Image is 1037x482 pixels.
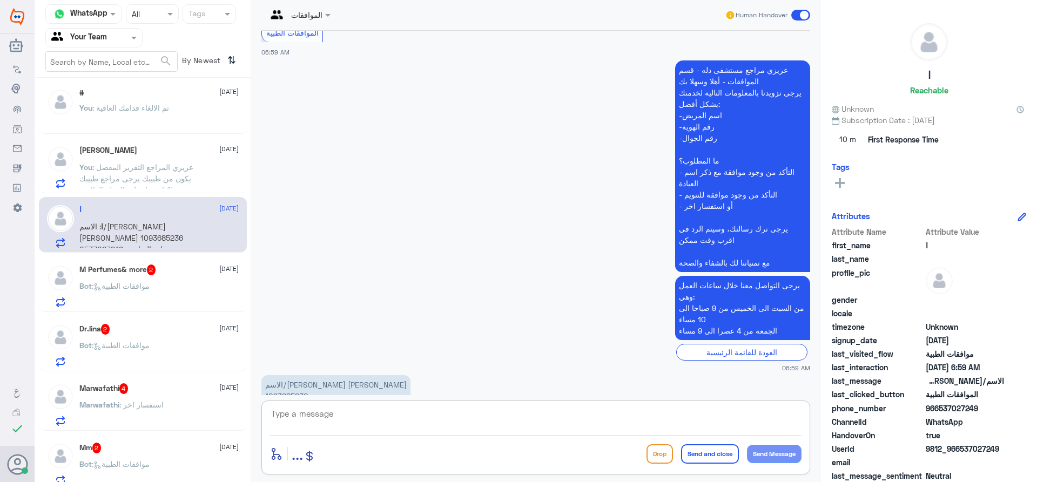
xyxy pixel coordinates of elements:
[292,444,303,463] span: ...
[47,264,74,291] img: defaultAdmin.png
[832,308,924,319] span: locale
[10,8,24,25] img: Widebot Logo
[926,240,1004,251] span: ا
[79,341,92,350] span: Bot
[219,87,239,97] span: [DATE]
[832,130,864,150] span: 10 m
[926,416,1004,427] span: 2
[292,442,303,466] button: ...
[119,383,129,394] span: 4
[647,444,673,464] button: Drop
[675,276,810,340] p: 9/9/2025, 6:59 AM
[79,205,82,214] h5: ا
[832,335,924,346] span: signup_date
[47,383,74,410] img: defaultAdmin.png
[219,264,239,274] span: [DATE]
[101,324,110,335] span: 2
[926,457,1004,468] span: null
[119,400,164,409] span: : استفسار اخر
[832,403,924,414] span: phone_number
[47,205,74,232] img: defaultAdmin.png
[92,281,150,290] span: : موافقات الطبية
[79,324,110,335] h5: Dr.lina
[219,383,239,392] span: [DATE]
[147,264,156,275] span: 2
[101,222,103,231] span: ا
[47,89,74,116] img: defaultAdmin.png
[926,443,1004,454] span: 9812_966537027249
[926,430,1004,441] span: true
[832,226,924,237] span: Attribute Name
[92,459,150,469] span: : موافقات الطبية
[832,375,924,386] span: last_message
[868,134,939,145] span: First Response Time
[92,341,150,350] span: : موافقات الطبية
[911,24,947,60] img: defaultAdmin.png
[79,162,92,172] span: You
[910,85,948,95] h6: Reachable
[219,323,239,333] span: [DATE]
[159,52,172,70] button: search
[681,444,739,464] button: Send and close
[832,321,924,332] span: timezone
[219,203,239,213] span: [DATE]
[832,162,850,172] h6: Tags
[79,162,193,194] span: : عزيزي المراجع التقرير المفصل يكون من طبيبك يرجى مراجع طبيبك لكتابة تقاصيل والخطة العلاجية
[832,416,924,427] span: ChannelId
[92,443,102,453] span: 2
[832,103,874,114] span: Unknown
[928,69,931,82] h5: ا
[79,383,129,394] h5: Marwafathi
[926,375,1004,386] span: الاسم/بدر فايز محماس السعدي 1093685236 0537027249 عياده المناضير
[832,114,1026,126] span: Subscription Date : [DATE]
[79,400,119,409] span: Marwafathi
[832,430,924,441] span: HandoverOn
[926,267,953,294] img: defaultAdmin.png
[79,146,137,155] h5: صالح العتيبي
[51,30,68,46] img: yourTeam.svg
[47,146,74,173] img: defaultAdmin.png
[46,52,177,71] input: Search by Name, Local etc…
[832,294,924,306] span: gender
[7,454,28,474] button: Avatar
[832,348,924,359] span: last_visited_flow
[832,362,924,373] span: last_interaction
[832,267,924,292] span: profile_pic
[11,422,24,435] i: check
[79,443,102,453] h5: Mm
[926,294,1004,306] span: null
[832,443,924,454] span: UserId
[51,6,68,22] img: whatsapp.png
[747,445,802,463] button: Send Message
[261,375,410,428] p: 9/9/2025, 6:59 AM
[832,457,924,468] span: email
[832,470,924,481] span: last_message_sentiment
[676,344,807,361] div: العودة للقائمة الرئيسية
[926,348,1004,359] span: موافقات الطبية
[926,335,1004,346] span: 2025-09-09T03:58:46.803Z
[79,264,156,275] h5: M Perfumes& more
[79,459,92,469] span: Bot
[832,389,924,400] span: last_clicked_button
[926,226,1004,237] span: Attribute Value
[832,211,870,221] h6: Attributes
[832,253,924,264] span: last_name
[926,321,1004,332] span: Unknown
[47,324,74,351] img: defaultAdmin.png
[159,55,172,67] span: search
[92,103,169,112] span: : تم الالغاء قدامك العافية
[79,89,84,98] h5: #
[782,363,810,372] span: 06:59 AM
[832,240,924,251] span: first_name
[79,103,92,112] span: You
[79,281,92,290] span: Bot
[926,403,1004,414] span: 966537027249
[926,470,1004,481] span: 0
[261,49,289,56] span: 06:59 AM
[926,362,1004,373] span: 2025-09-09T03:59:59.388Z
[79,222,183,254] span: : الاسم/[PERSON_NAME] [PERSON_NAME] 1093685236 0537027249 عياده المناضير
[219,442,239,452] span: [DATE]
[926,389,1004,400] span: الموافقات الطبية
[219,144,239,154] span: [DATE]
[47,443,74,470] img: defaultAdmin.png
